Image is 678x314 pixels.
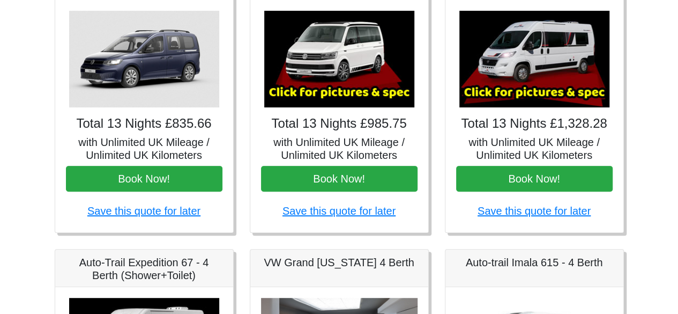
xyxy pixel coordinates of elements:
[66,116,222,132] h4: Total 13 Nights £835.66
[456,256,613,269] h5: Auto-trail Imala 615 - 4 Berth
[456,116,613,132] h4: Total 13 Nights £1,328.28
[282,205,396,217] a: Save this quote for later
[69,11,219,107] img: VW Caddy California Maxi
[264,11,414,107] img: VW California Ocean T6.1 (Auto, Awning)
[261,116,418,132] h4: Total 13 Nights £985.75
[87,205,200,217] a: Save this quote for later
[261,166,418,192] button: Book Now!
[456,136,613,162] h5: with Unlimited UK Mileage / Unlimited UK Kilometers
[261,256,418,269] h5: VW Grand [US_STATE] 4 Berth
[66,136,222,162] h5: with Unlimited UK Mileage / Unlimited UK Kilometers
[66,166,222,192] button: Book Now!
[456,166,613,192] button: Book Now!
[261,136,418,162] h5: with Unlimited UK Mileage / Unlimited UK Kilometers
[478,205,591,217] a: Save this quote for later
[459,11,609,107] img: Auto-Trail Expedition 66 - 2 Berth (Shower+Toilet)
[66,256,222,282] h5: Auto-Trail Expedition 67 - 4 Berth (Shower+Toilet)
